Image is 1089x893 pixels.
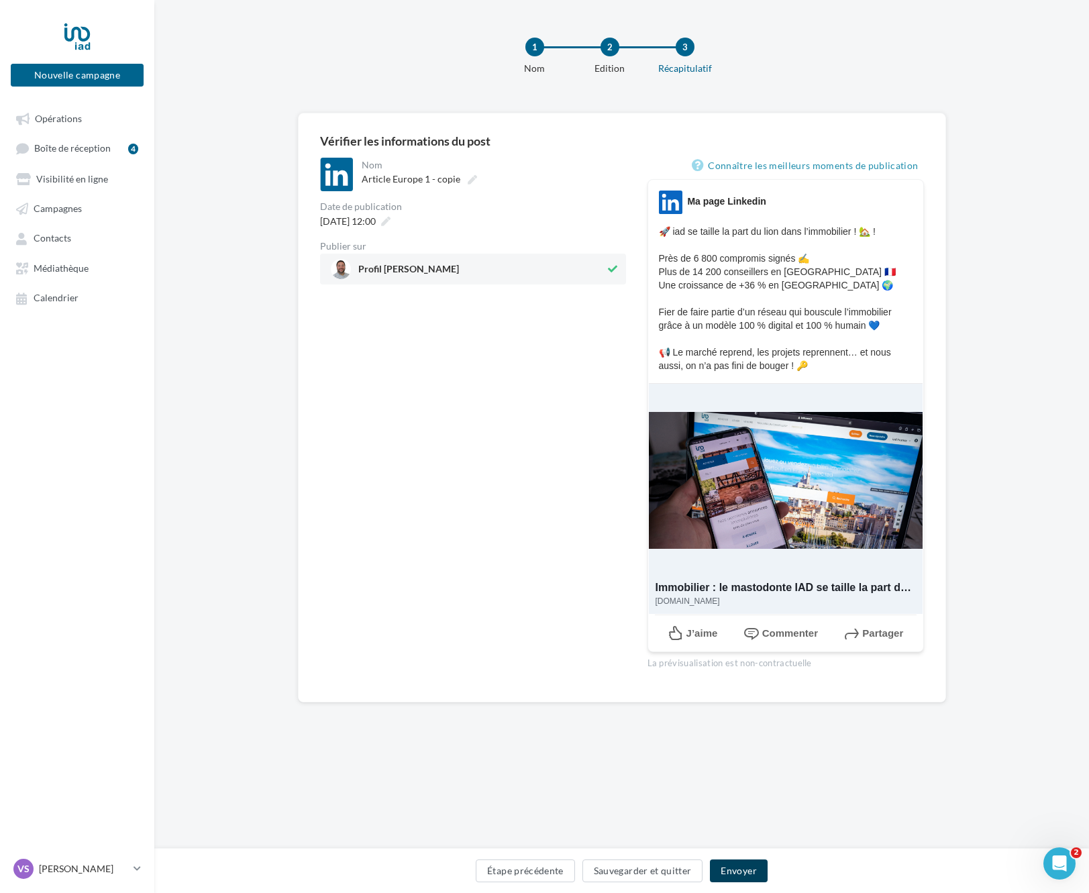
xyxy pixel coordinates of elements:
div: Immobilier : le mastodonte IAD se taille la part du lion [656,579,915,596]
button: Étape précédente [476,859,575,882]
div: 4 [128,144,138,154]
div: 1 [525,38,544,56]
div: Ma page Linkedin [687,195,766,208]
span: Campagnes [34,203,82,214]
span: Commenter [762,627,818,639]
a: VS [PERSON_NAME] [11,856,144,882]
span: Opérations [35,113,82,124]
div: Date de publication [320,202,626,211]
div: Nom [492,62,578,75]
span: Visibilité en ligne [36,173,108,185]
span: Médiathèque [34,262,89,274]
div: Nom [362,160,623,170]
button: Sauvegarder et quitter [582,859,703,882]
span: [DATE] 12:00 [320,215,376,227]
a: Contacts [8,225,146,250]
span: Contacts [34,233,71,244]
div: Vérifier les informations du post [320,135,924,147]
a: Connaître les meilleurs moments de publication [692,158,923,174]
a: Boîte de réception4 [8,136,146,160]
a: Visibilité en ligne [8,166,146,191]
div: Publier sur [320,242,626,251]
p: [PERSON_NAME] [39,862,128,876]
button: Nouvelle campagne [11,64,144,87]
p: 🚀 iad se taille la part du lion dans l’immobilier ! 🏡 ! Près de 6 800 compromis signés ✍️ Plus de... [659,225,913,372]
a: Calendrier [8,285,146,309]
span: Article Europe 1 - copie [362,173,460,185]
span: J’aime [686,627,718,639]
iframe: Intercom live chat [1043,847,1076,880]
span: Partager [862,627,903,639]
div: Edition [567,62,653,75]
span: Boîte de réception [34,143,111,154]
span: VS [17,862,30,876]
button: Envoyer [710,859,767,882]
div: [DOMAIN_NAME] [656,596,915,607]
div: Récapitulatif [642,62,728,75]
span: Calendrier [34,293,79,304]
a: Campagnes [8,196,146,220]
div: La prévisualisation est non-contractuelle [647,652,924,670]
span: 2 [1071,847,1082,858]
a: Opérations [8,106,146,130]
span: Profil [PERSON_NAME] [358,264,459,279]
div: 3 [676,38,694,56]
a: Médiathèque [8,256,146,280]
div: 2 [601,38,619,56]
